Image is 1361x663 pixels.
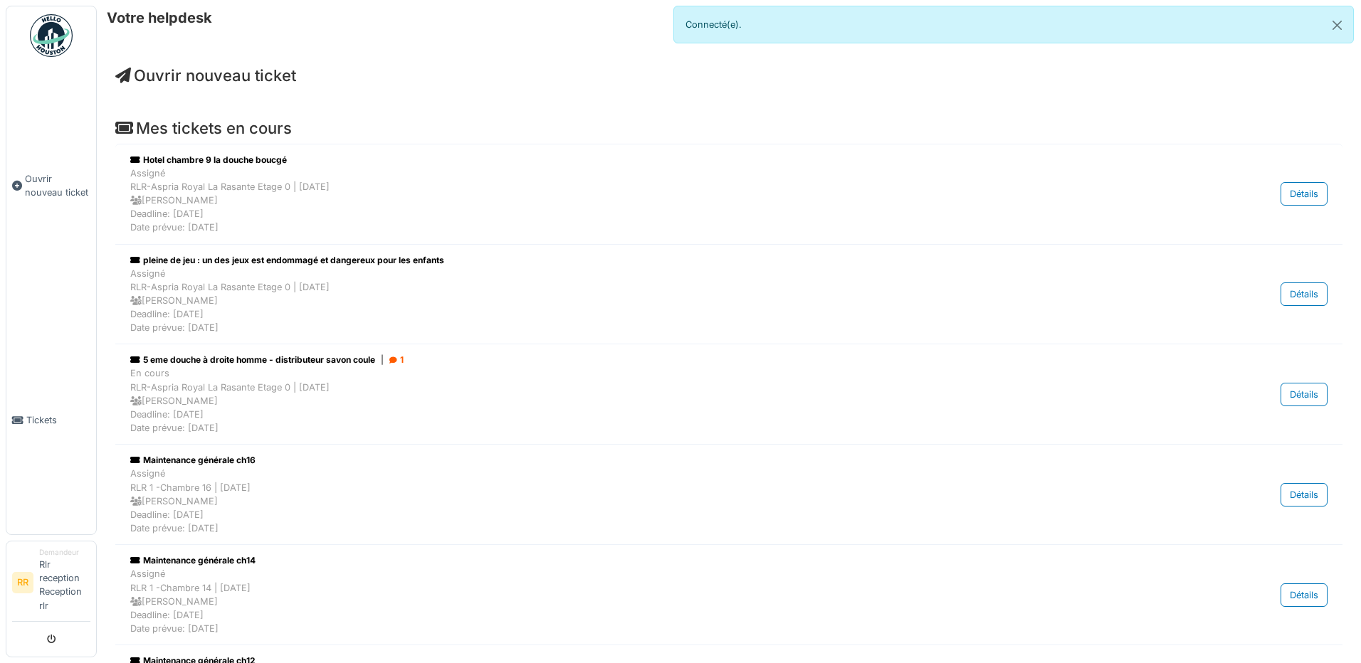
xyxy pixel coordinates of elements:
div: Maintenance générale ch16 [130,454,1153,467]
h6: Votre helpdesk [107,9,212,26]
li: RR [12,572,33,593]
div: Assigné RLR-Aspria Royal La Rasante Etage 0 | [DATE] [PERSON_NAME] Deadline: [DATE] Date prévue: ... [130,166,1153,235]
div: Maintenance générale ch14 [130,554,1153,567]
a: Maintenance générale ch14 AssignéRLR 1 -Chambre 14 | [DATE] [PERSON_NAME]Deadline: [DATE]Date pré... [127,551,1331,639]
div: Assigné RLR-Aspria Royal La Rasante Etage 0 | [DATE] [PERSON_NAME] Deadline: [DATE] Date prévue: ... [130,267,1153,335]
button: Close [1321,6,1353,44]
div: Détails [1281,583,1328,607]
a: Ouvrir nouveau ticket [6,65,96,306]
img: Badge_color-CXgf-gQk.svg [30,14,73,57]
div: Demandeur [39,547,90,558]
h4: Mes tickets en cours [115,119,1342,137]
div: Détails [1281,282,1328,306]
div: pleine de jeu : un des jeux est endommagé et dangereux pour les enfants [130,254,1153,267]
a: Ouvrir nouveau ticket [115,66,296,85]
a: pleine de jeu : un des jeux est endommagé et dangereux pour les enfants AssignéRLR-Aspria Royal L... [127,250,1331,339]
a: RR DemandeurRlr reception Reception rlr [12,547,90,622]
div: 1 [389,354,404,366]
li: Rlr reception Reception rlr [39,547,90,618]
a: 5 eme douche à droite homme - distributeur savon coule| 1 En coursRLR-Aspria Royal La Rasante Eta... [127,350,1331,438]
a: Hotel chambre 9 la douche boucgé AssignéRLR-Aspria Royal La Rasante Etage 0 | [DATE] [PERSON_NAME... [127,150,1331,238]
div: En cours RLR-Aspria Royal La Rasante Etage 0 | [DATE] [PERSON_NAME] Deadline: [DATE] Date prévue:... [130,366,1153,435]
div: Détails [1281,483,1328,506]
div: Connecté(e). [673,6,1354,43]
div: Détails [1281,182,1328,206]
div: 5 eme douche à droite homme - distributeur savon coule [130,354,1153,366]
div: Assigné RLR 1 -Chambre 16 | [DATE] [PERSON_NAME] Deadline: [DATE] Date prévue: [DATE] [130,467,1153,535]
span: | [381,354,384,366]
div: Assigné RLR 1 -Chambre 14 | [DATE] [PERSON_NAME] Deadline: [DATE] Date prévue: [DATE] [130,567,1153,635]
span: Tickets [26,413,90,427]
a: Maintenance générale ch16 AssignéRLR 1 -Chambre 16 | [DATE] [PERSON_NAME]Deadline: [DATE]Date pré... [127,450,1331,539]
div: Détails [1281,383,1328,406]
span: Ouvrir nouveau ticket [25,172,90,199]
a: Tickets [6,306,96,534]
div: Hotel chambre 9 la douche boucgé [130,154,1153,166]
